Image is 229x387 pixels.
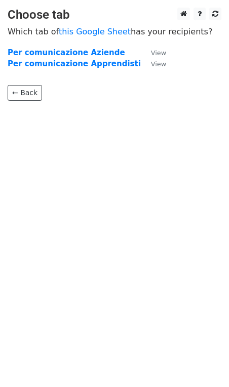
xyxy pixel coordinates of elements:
[151,49,166,57] small: View
[8,48,125,57] a: Per comunicazione Aziende
[8,26,221,37] p: Which tab of has your recipients?
[8,85,42,101] a: ← Back
[141,48,166,57] a: View
[8,8,221,22] h3: Choose tab
[151,60,166,68] small: View
[8,59,141,68] a: Per comunicazione Apprendisti
[59,27,131,36] a: this Google Sheet
[141,59,166,68] a: View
